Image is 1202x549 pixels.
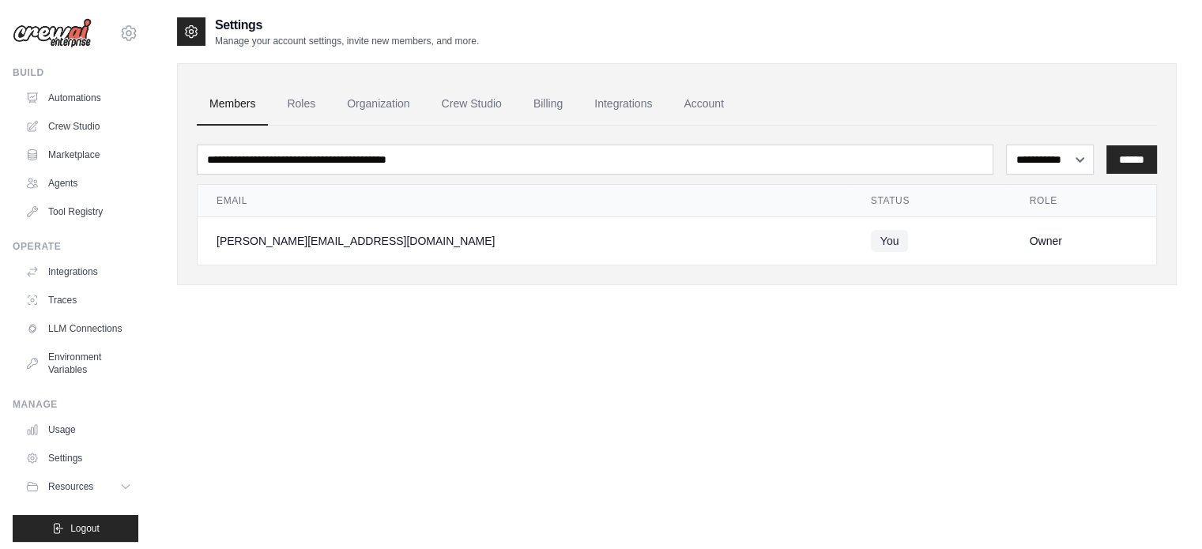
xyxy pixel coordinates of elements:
button: Logout [13,515,138,542]
img: Logo [13,18,92,48]
a: Members [197,83,268,126]
a: Traces [19,288,138,313]
a: Environment Variables [19,344,138,382]
a: Billing [521,83,575,126]
div: Owner [1030,233,1137,249]
a: Agents [19,171,138,196]
h2: Settings [215,16,479,35]
div: [PERSON_NAME][EMAIL_ADDRESS][DOMAIN_NAME] [217,233,833,249]
span: Resources [48,480,93,493]
th: Status [852,185,1011,217]
p: Manage your account settings, invite new members, and more. [215,35,479,47]
th: Role [1011,185,1156,217]
a: Organization [334,83,422,126]
a: Account [671,83,737,126]
a: Usage [19,417,138,442]
a: Integrations [582,83,665,126]
div: Manage [13,398,138,411]
button: Resources [19,474,138,499]
a: Settings [19,446,138,471]
a: LLM Connections [19,316,138,341]
div: Build [13,66,138,79]
span: You [871,230,909,252]
a: Tool Registry [19,199,138,224]
a: Crew Studio [19,114,138,139]
th: Email [198,185,852,217]
a: Automations [19,85,138,111]
a: Marketplace [19,142,138,167]
a: Crew Studio [429,83,514,126]
div: Operate [13,240,138,253]
a: Integrations [19,259,138,284]
a: Roles [274,83,328,126]
span: Logout [70,522,100,535]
